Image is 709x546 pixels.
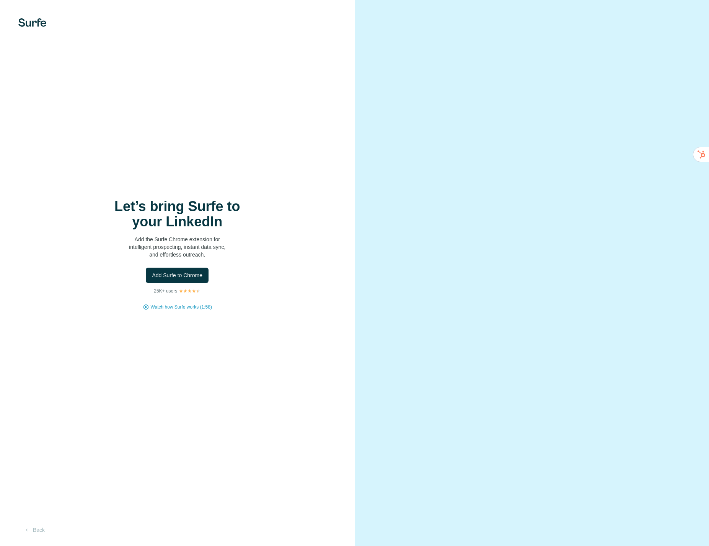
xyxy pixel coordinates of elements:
p: 25K+ users [154,288,177,294]
span: Add Surfe to Chrome [152,271,202,279]
button: Back [18,523,50,537]
p: Add the Surfe Chrome extension for intelligent prospecting, instant data sync, and effortless out... [101,236,254,258]
img: Surfe's logo [18,18,46,27]
h1: Let’s bring Surfe to your LinkedIn [101,199,254,229]
button: Watch how Surfe works (1:58) [151,304,212,310]
img: Rating Stars [179,289,200,293]
button: Add Surfe to Chrome [146,268,209,283]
